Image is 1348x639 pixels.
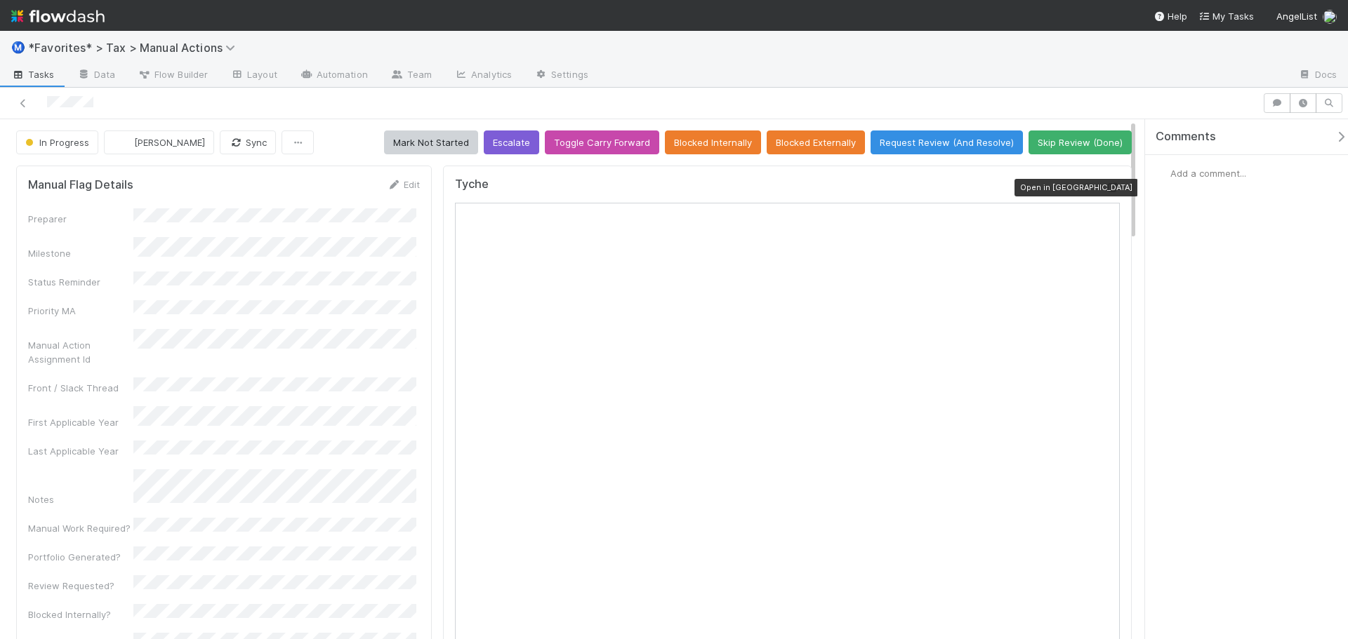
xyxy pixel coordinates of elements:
div: Status Reminder [28,275,133,289]
img: avatar_37569647-1c78-4889-accf-88c08d42a236.png [1323,10,1337,24]
a: Data [66,65,126,87]
div: Blocked Internally? [28,607,133,621]
div: Review Requested? [28,579,133,593]
span: Flow Builder [138,67,208,81]
a: Layout [219,65,289,87]
span: Comments [1156,130,1216,144]
img: logo-inverted-e16ddd16eac7371096b0.svg [11,4,105,28]
a: Flow Builder [126,65,219,87]
div: Preparer [28,212,133,226]
h5: Tyche [455,177,489,191]
div: Portfolio Generated? [28,550,133,564]
h5: Manual Flag Details [28,178,133,192]
div: First Applicable Year [28,415,133,429]
button: Escalate [484,130,539,154]
button: Mark Not Started [384,130,478,154]
span: AngelList [1276,11,1317,22]
a: Settings [523,65,600,87]
button: Sync [220,130,276,154]
button: Blocked Externally [767,130,865,154]
div: Manual Action Assignment Id [28,338,133,366]
button: Toggle Carry Forward [545,130,659,154]
div: Milestone [28,246,133,260]
span: Ⓜ️ [11,41,25,53]
span: *Favorites* > Tax > Manual Actions [28,41,242,55]
button: Blocked Internally [665,130,761,154]
span: Add a comment... [1170,168,1246,179]
a: Analytics [443,65,523,87]
a: Team [379,65,443,87]
a: My Tasks [1198,9,1254,23]
div: Front / Slack Thread [28,381,133,395]
a: Automation [289,65,379,87]
div: Last Applicable Year [28,444,133,458]
button: Skip Review (Done) [1029,130,1132,154]
span: Tasks [11,67,55,81]
span: My Tasks [1198,11,1254,22]
div: Help [1154,9,1187,23]
img: avatar_37569647-1c78-4889-accf-88c08d42a236.png [1156,166,1170,180]
span: [PERSON_NAME] [134,137,205,148]
img: avatar_cfa6ccaa-c7d9-46b3-b608-2ec56ecf97ad.png [116,135,130,149]
a: Docs [1287,65,1348,87]
button: Request Review (And Resolve) [871,130,1023,154]
div: Manual Work Required? [28,521,133,535]
a: Edit [387,179,420,190]
div: Notes [28,492,133,506]
button: [PERSON_NAME] [104,130,214,154]
div: Priority MA [28,304,133,318]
